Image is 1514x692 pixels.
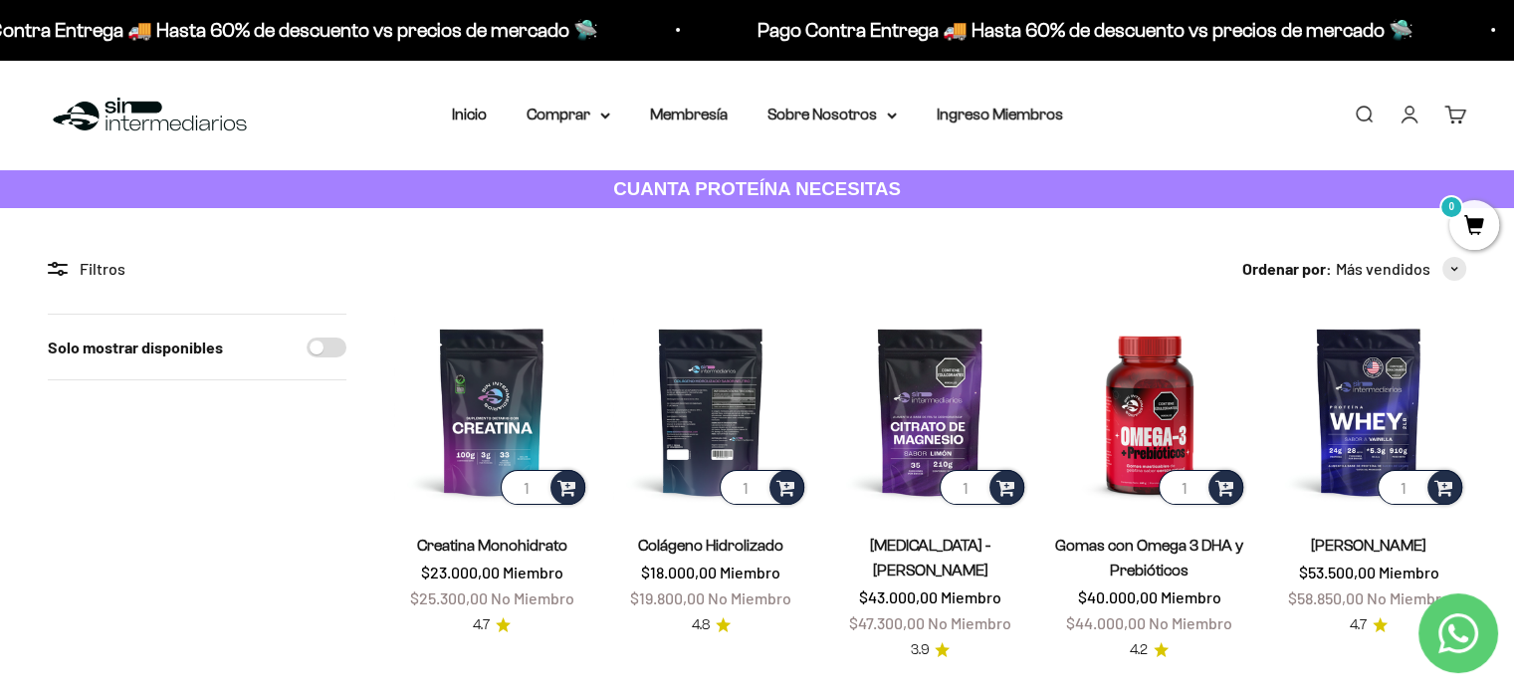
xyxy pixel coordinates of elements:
[473,614,511,636] a: 4.74.7 de 5.0 estrellas
[1439,195,1463,219] mark: 0
[1130,639,1148,661] span: 4.2
[48,256,346,282] div: Filtros
[1078,587,1158,606] span: $40.000,00
[1366,588,1449,607] span: No Miembro
[937,106,1063,122] a: Ingreso Miembros
[1311,537,1426,554] a: [PERSON_NAME]
[859,587,938,606] span: $43.000,00
[650,106,728,122] a: Membresía
[452,106,487,122] a: Inicio
[708,588,791,607] span: No Miembro
[1449,216,1499,238] a: 0
[928,613,1011,632] span: No Miembro
[410,588,488,607] span: $25.300,00
[767,102,897,127] summary: Sobre Nosotros
[1055,537,1243,578] a: Gomas con Omega 3 DHA y Prebióticos
[1066,613,1146,632] span: $44.000,00
[613,314,808,509] img: Colágeno Hidrolizado
[720,563,780,581] span: Miembro
[48,335,223,360] label: Solo mostrar disponibles
[613,178,901,199] strong: CUANTA PROTEÍNA NECESITAS
[870,537,990,578] a: [MEDICAL_DATA] - [PERSON_NAME]
[1350,614,1367,636] span: 4.7
[630,588,705,607] span: $19.800,00
[746,14,1402,46] p: Pago Contra Entrega 🚚 Hasta 60% de descuento vs precios de mercado 🛸
[1350,614,1388,636] a: 4.74.7 de 5.0 estrellas
[1298,563,1375,581] span: $53.500,00
[941,587,1001,606] span: Miembro
[641,563,717,581] span: $18.000,00
[1149,613,1232,632] span: No Miembro
[849,613,925,632] span: $47.300,00
[1130,639,1169,661] a: 4.24.2 de 5.0 estrellas
[638,537,783,554] a: Colágeno Hidrolizado
[421,563,500,581] span: $23.000,00
[692,614,731,636] a: 4.84.8 de 5.0 estrellas
[692,614,710,636] span: 4.8
[491,588,574,607] span: No Miembro
[1161,587,1221,606] span: Miembro
[1242,256,1332,282] span: Ordenar por:
[1336,256,1430,282] span: Más vendidos
[910,639,950,661] a: 3.93.9 de 5.0 estrellas
[417,537,567,554] a: Creatina Monohidrato
[1336,256,1466,282] button: Más vendidos
[473,614,490,636] span: 4.7
[527,102,610,127] summary: Comprar
[1378,563,1438,581] span: Miembro
[1287,588,1363,607] span: $58.850,00
[910,639,929,661] span: 3.9
[503,563,563,581] span: Miembro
